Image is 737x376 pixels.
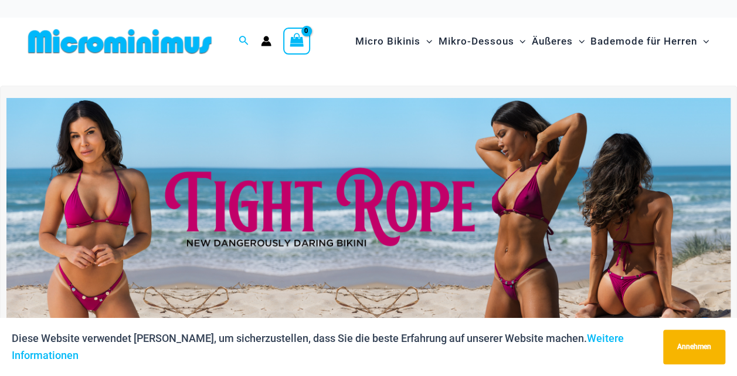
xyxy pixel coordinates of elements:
[23,28,216,55] img: MM SHOP LOGO FLACH
[435,23,528,59] a: Mikro-DessousMenu ToggleMenü umschalten
[532,35,573,47] font: Äußeres
[438,35,514,47] font: Mikro-Dessous
[352,23,435,59] a: Micro BikinisMenu ToggleMenü umschalten
[590,35,697,47] font: Bademode für Herren
[587,23,712,59] a: Bademode für HerrenMenu ToggleMenü umschalten
[351,22,714,61] nav: Seitennavigation
[663,330,725,364] button: Annehmen
[239,34,249,49] a: Link zum Suchsymbol
[514,26,525,56] span: Menü umschalten
[420,26,432,56] span: Menü umschalten
[12,330,654,364] p: Diese Website verwendet [PERSON_NAME], um sicherzustellen, dass Sie die beste Erfahrung auf unser...
[573,26,585,56] span: Menü umschalten
[697,26,709,56] span: Menü umschalten
[261,36,271,46] a: Link zum Kontosymbol
[283,28,310,55] a: Warenkorb anzeigen, leer
[355,35,420,47] font: Micro Bikinis
[529,23,587,59] a: ÄußeresMenu ToggleMenü umschalten
[6,98,731,344] img: Tight Rope Pink Bikini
